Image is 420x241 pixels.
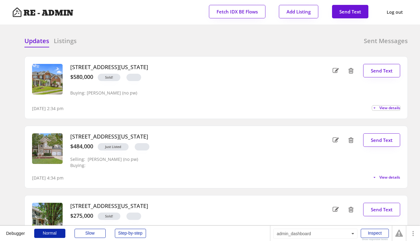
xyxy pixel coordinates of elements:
div: $580,000 [70,74,93,80]
h3: [STREET_ADDRESS][US_STATE] [70,203,305,209]
div: Inspect [361,229,389,238]
h6: Listings [54,37,77,45]
button: Send Text [363,203,400,216]
div: [DATE] 2:34 pm [32,106,64,112]
h3: [STREET_ADDRESS][US_STATE] [70,133,305,140]
div: Slow [75,229,106,238]
button: View details [372,106,400,110]
button: Sold! [98,74,120,81]
button: Send Text [363,133,400,147]
div: admin_dashboard [273,229,357,239]
div: Buying: [70,163,93,168]
div: Buying: [PERSON_NAME] (no pw) [70,91,137,96]
span: View details [379,176,400,179]
button: View details [372,175,400,180]
img: 20251002174719394394000000-o.jpg [32,133,63,164]
div: Step-by-step [115,229,146,238]
h3: [STREET_ADDRESS][US_STATE] [70,64,305,71]
span: View details [379,106,400,110]
div: Normal [34,229,65,238]
div: $484,000 [70,143,93,150]
button: Send Text [332,5,368,18]
div: Selling: [PERSON_NAME] (no pw) [70,157,138,162]
div: $275,000 [70,213,93,219]
h4: RE - ADMIN [24,9,73,17]
div: Debugger [6,226,25,235]
button: Just Listed [98,143,129,150]
h6: Updates [24,37,49,45]
h6: Sent Messages [364,37,408,45]
button: Send Text [363,64,400,77]
img: 20250527155358574334000000-o.jpg [32,64,63,95]
div: Show responsive boxes [361,238,389,241]
img: 20250606025807903094000000-o.jpg [32,203,63,233]
button: Fetch IDX BE Flows [209,5,265,18]
div: [DATE] 4:34 pm [32,175,64,181]
img: Artboard%201%20copy%203.svg [12,7,22,17]
button: Sold! [98,213,120,220]
button: Add Listing [279,5,318,18]
button: Log out [382,5,408,19]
